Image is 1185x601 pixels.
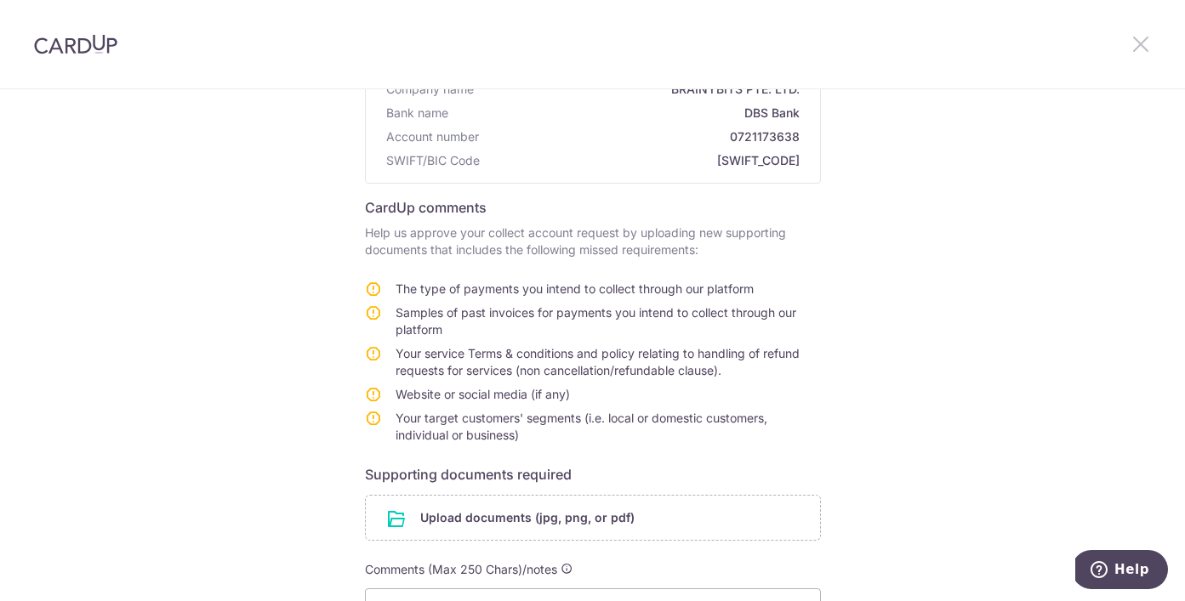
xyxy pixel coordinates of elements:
img: CardUp [34,34,117,54]
div: Upload documents (jpg, png, or pdf) [365,495,821,541]
span: SWIFT/BIC Code [386,152,480,169]
iframe: Opens a widget where you can find more information [1075,550,1168,592]
h6: Supporting documents required [365,464,821,485]
span: DBS Bank [455,105,800,122]
span: 0721173638 [486,128,800,145]
span: Website or social media (if any) [396,387,570,401]
span: Account number [386,128,479,145]
span: Company name [386,81,474,98]
h6: CardUp comments [365,197,821,218]
span: [SWIFT_CODE] [487,152,800,169]
span: Comments (Max 250 Chars)/notes [365,562,557,576]
p: Help us approve your collect account request by uploading new supporting documents that includes ... [365,224,821,258]
span: Your target customers' segments (i.e. local or domestic customers, individual or business) [396,411,767,442]
span: Samples of past invoices for payments you intend to collect through our platform [396,305,796,337]
span: Your service Terms & conditions and policy relating to handling of refund requests for services (... [396,346,800,377]
span: Bank name [386,105,448,122]
span: The type of payments you intend to collect through our platform [396,281,754,296]
span: BRAINYBITS PTE. LTD. [481,81,800,98]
